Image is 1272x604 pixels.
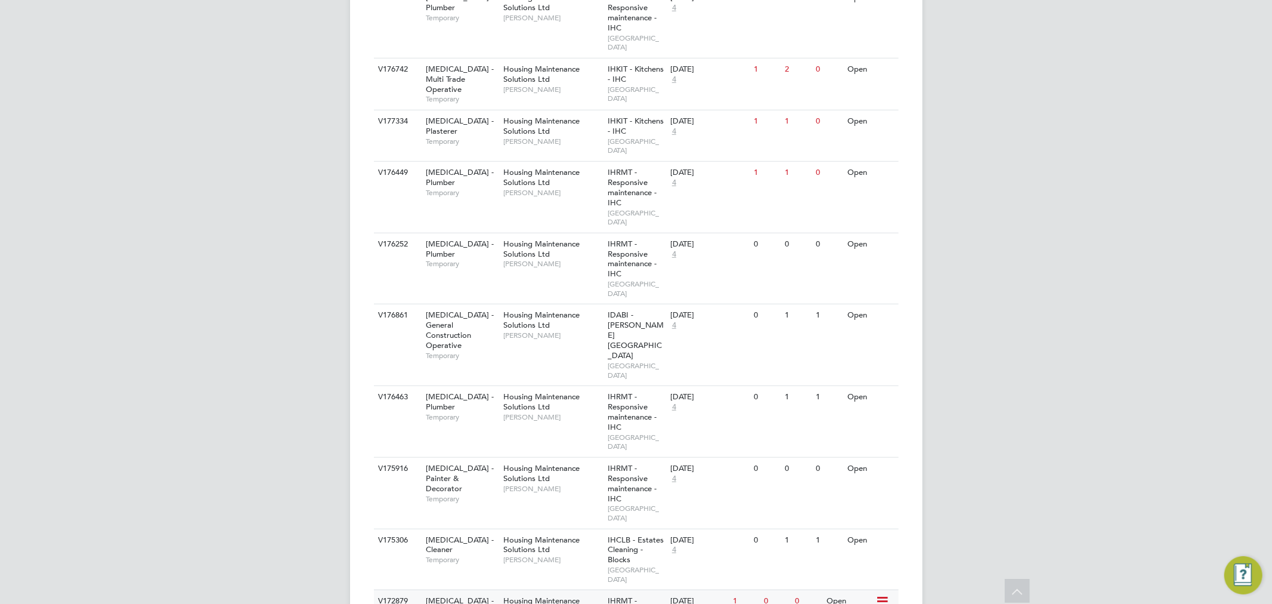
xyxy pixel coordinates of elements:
[670,310,748,321] div: [DATE]
[813,233,844,255] div: 0
[503,116,580,136] span: Housing Maintenance Solutions Ltd
[844,162,896,184] div: Open
[608,167,657,208] span: IHRMT - Responsive maintenance - IHC
[751,458,782,480] div: 0
[844,58,896,81] div: Open
[426,259,497,269] span: Temporary
[751,529,782,551] div: 0
[751,162,782,184] div: 1
[782,529,813,551] div: 1
[426,310,494,350] span: [MEDICAL_DATA] - General Construction Operative
[670,116,748,127] div: [DATE]
[782,162,813,184] div: 1
[608,463,657,504] span: IHRMT - Responsive maintenance - IHC
[844,110,896,132] div: Open
[426,137,497,146] span: Temporary
[376,304,417,326] div: V176861
[813,304,844,326] div: 1
[813,458,844,480] div: 0
[608,310,664,360] span: IDABI - [PERSON_NAME][GEOGRAPHIC_DATA]
[426,494,497,504] span: Temporary
[503,555,602,565] span: [PERSON_NAME]
[426,392,494,412] span: [MEDICAL_DATA] - Plumber
[751,386,782,408] div: 0
[426,64,494,94] span: [MEDICAL_DATA] - Multi Trade Operative
[426,116,494,136] span: [MEDICAL_DATA] - Plasterer
[503,64,580,84] span: Housing Maintenance Solutions Ltd
[376,58,417,81] div: V176742
[670,168,748,178] div: [DATE]
[813,58,844,81] div: 0
[844,386,896,408] div: Open
[426,555,497,565] span: Temporary
[503,535,580,555] span: Housing Maintenance Solutions Ltd
[751,58,782,81] div: 1
[376,529,417,551] div: V175306
[844,233,896,255] div: Open
[670,239,748,249] div: [DATE]
[608,137,664,155] span: [GEOGRAPHIC_DATA]
[503,463,580,483] span: Housing Maintenance Solutions Ltd
[503,188,602,198] span: [PERSON_NAME]
[670,535,748,546] div: [DATE]
[608,504,664,522] span: [GEOGRAPHIC_DATA]
[608,565,664,584] span: [GEOGRAPHIC_DATA]
[503,331,602,340] span: [PERSON_NAME]
[782,58,813,81] div: 2
[608,239,657,279] span: IHRMT - Responsive maintenance - IHC
[376,110,417,132] div: V177334
[426,351,497,360] span: Temporary
[608,433,664,451] span: [GEOGRAPHIC_DATA]
[844,304,896,326] div: Open
[670,127,678,137] span: 4
[670,402,678,412] span: 4
[376,386,417,408] div: V176463
[813,386,844,408] div: 1
[608,361,664,380] span: [GEOGRAPHIC_DATA]
[376,162,417,184] div: V176449
[503,392,580,412] span: Housing Maintenance Solutions Ltd
[608,85,664,103] span: [GEOGRAPHIC_DATA]
[782,110,813,132] div: 1
[670,321,678,331] span: 4
[426,188,497,198] span: Temporary
[503,412,602,422] span: [PERSON_NAME]
[751,233,782,255] div: 0
[1224,556,1262,594] button: Engage Resource Center
[426,167,494,187] span: [MEDICAL_DATA] - Plumber
[426,535,494,555] span: [MEDICAL_DATA] - Cleaner
[813,162,844,184] div: 0
[608,33,664,52] span: [GEOGRAPHIC_DATA]
[426,412,497,422] span: Temporary
[426,13,497,23] span: Temporary
[782,304,813,326] div: 1
[670,3,678,13] span: 4
[376,233,417,255] div: V176252
[670,249,678,260] span: 4
[426,463,494,494] span: [MEDICAL_DATA] - Painter & Decorator
[608,392,657,432] span: IHRMT - Responsive maintenance - IHC
[670,474,678,484] span: 4
[426,239,494,259] span: [MEDICAL_DATA] - Plumber
[813,110,844,132] div: 0
[503,310,580,330] span: Housing Maintenance Solutions Ltd
[608,279,664,298] span: [GEOGRAPHIC_DATA]
[608,208,664,227] span: [GEOGRAPHIC_DATA]
[503,259,602,269] span: [PERSON_NAME]
[670,392,748,402] div: [DATE]
[426,94,497,104] span: Temporary
[670,545,678,555] span: 4
[376,458,417,480] div: V175916
[751,304,782,326] div: 0
[751,110,782,132] div: 1
[503,239,580,259] span: Housing Maintenance Solutions Ltd
[844,529,896,551] div: Open
[503,167,580,187] span: Housing Maintenance Solutions Ltd
[503,13,602,23] span: [PERSON_NAME]
[608,535,664,565] span: IHCLB - Estates Cleaning - Blocks
[608,64,664,84] span: IHKIT - Kitchens - IHC
[844,458,896,480] div: Open
[670,75,678,85] span: 4
[670,178,678,188] span: 4
[813,529,844,551] div: 1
